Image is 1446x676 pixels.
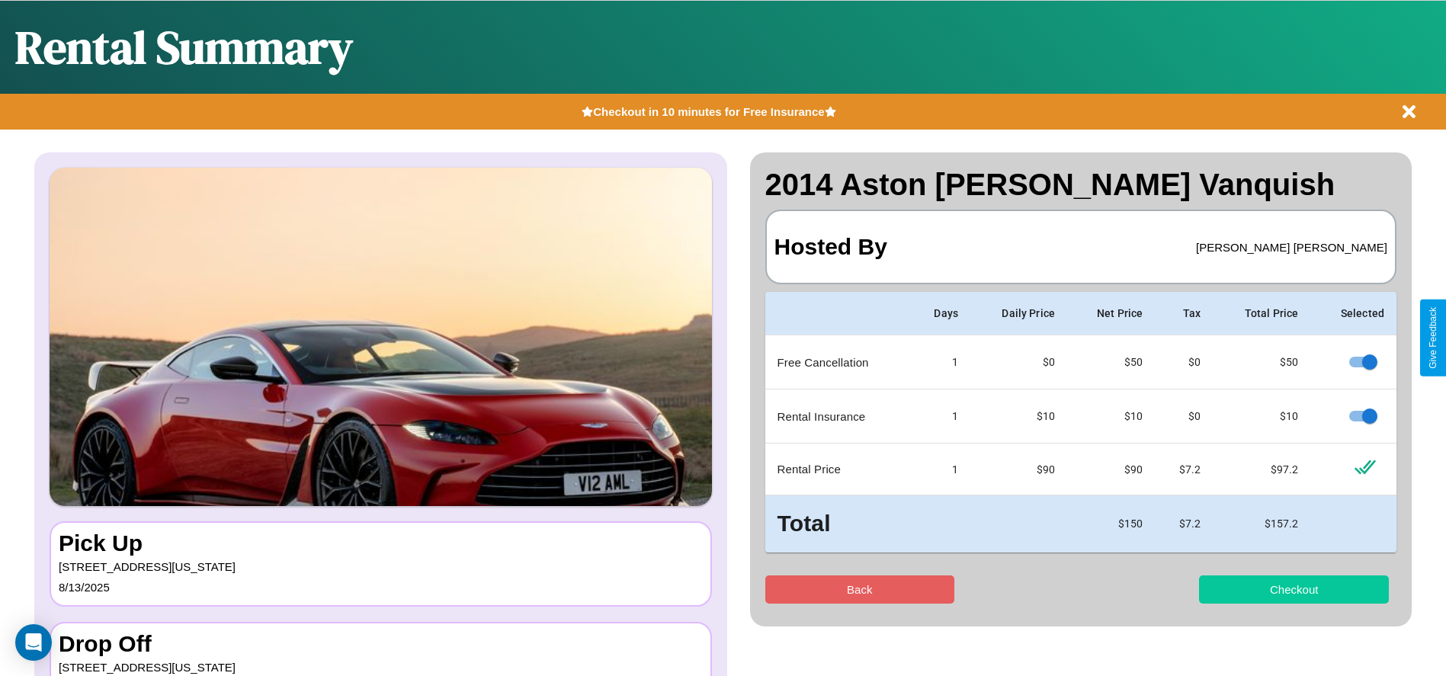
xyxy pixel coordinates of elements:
b: Checkout in 10 minutes for Free Insurance [593,105,824,118]
th: Daily Price [970,292,1067,335]
td: $ 7.2 [1156,495,1214,553]
th: Net Price [1067,292,1155,335]
h3: Pick Up [59,530,703,556]
h3: Drop Off [59,631,703,657]
th: Tax [1156,292,1214,335]
th: Days [910,292,970,335]
p: Rental Insurance [778,406,898,427]
h3: Total [778,508,898,540]
td: $ 50 [1067,335,1155,389]
th: Selected [1311,292,1397,335]
div: Give Feedback [1428,307,1438,369]
div: Open Intercom Messenger [15,624,52,661]
td: 1 [910,444,970,495]
td: $ 90 [970,444,1067,495]
td: $ 150 [1067,495,1155,553]
button: Back [765,575,955,604]
p: [PERSON_NAME] [PERSON_NAME] [1196,237,1387,258]
td: $ 50 [1213,335,1310,389]
td: $0 [1156,335,1214,389]
td: $ 10 [1067,389,1155,444]
td: $ 157.2 [1213,495,1310,553]
p: Free Cancellation [778,352,898,373]
h1: Rental Summary [15,16,353,78]
th: Total Price [1213,292,1310,335]
table: simple table [765,292,1397,553]
p: [STREET_ADDRESS][US_STATE] [59,556,703,577]
h2: 2014 Aston [PERSON_NAME] Vanquish [765,168,1397,202]
td: $ 7.2 [1156,444,1214,495]
td: $0 [1156,389,1214,444]
td: 1 [910,389,970,444]
td: 1 [910,335,970,389]
td: $0 [970,335,1067,389]
td: $ 10 [1213,389,1310,444]
td: $10 [970,389,1067,444]
p: Rental Price [778,459,898,479]
td: $ 97.2 [1213,444,1310,495]
p: 8 / 13 / 2025 [59,577,703,598]
h3: Hosted By [774,219,887,275]
td: $ 90 [1067,444,1155,495]
button: Checkout [1199,575,1389,604]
